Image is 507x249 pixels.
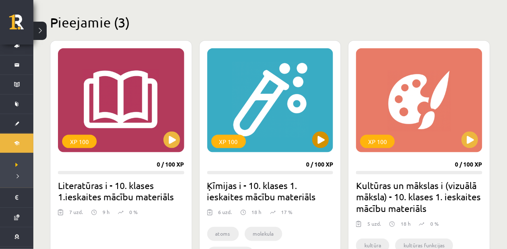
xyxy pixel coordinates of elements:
li: molekula [245,227,282,241]
h2: Kultūras un mākslas i (vizuālā māksla) - 10. klases 1. ieskaites mācību materiāls [356,179,482,214]
div: 7 uzd. [69,209,83,221]
p: 0 % [430,220,439,228]
h2: Literatūras i - 10. klases 1.ieskaites mācību materiāls [58,179,184,203]
li: atoms [207,227,239,241]
p: 0 % [129,209,138,216]
div: XP 100 [62,135,97,148]
h2: Ķīmijas i - 10. klases 1. ieskaites mācību materiāls [207,179,334,203]
div: 5 uzd. [367,220,381,233]
p: 18 h [252,209,262,216]
div: XP 100 [360,135,395,148]
a: Rīgas 1. Tālmācības vidusskola [9,15,33,35]
div: 6 uzd. [218,209,232,221]
p: 17 % [281,209,293,216]
p: 9 h [103,209,110,216]
div: XP 100 [211,135,246,148]
h2: Pieejamie (3) [50,14,490,30]
p: 18 h [401,220,411,228]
